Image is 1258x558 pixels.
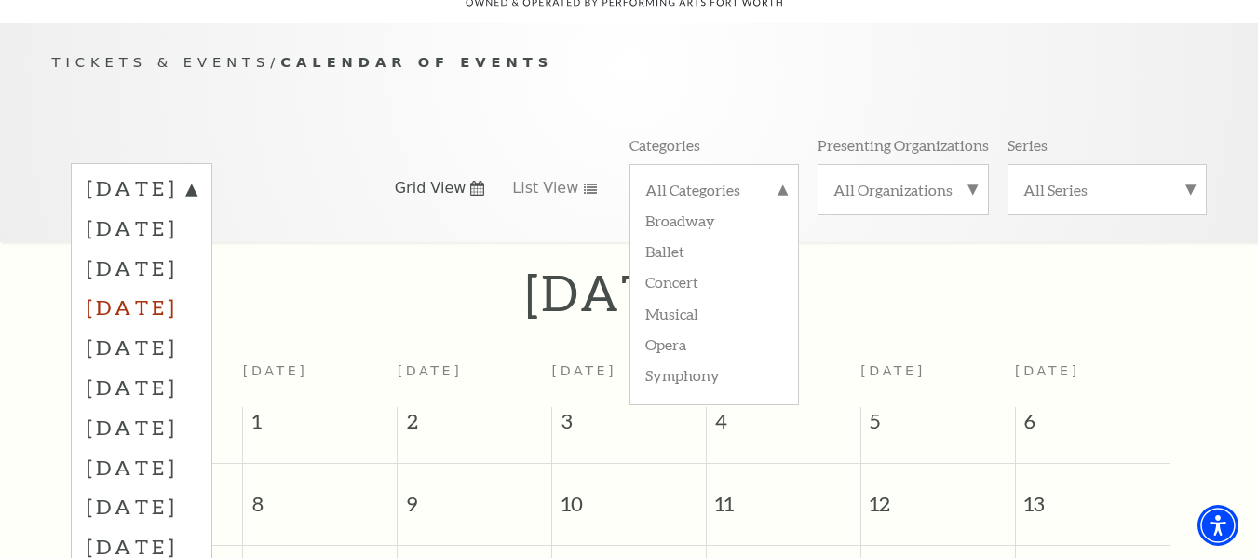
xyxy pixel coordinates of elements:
[645,204,783,235] label: Broadway
[552,407,706,444] span: 3
[87,447,196,487] label: [DATE]
[243,363,308,378] span: [DATE]
[87,208,196,248] label: [DATE]
[1008,135,1048,155] p: Series
[645,235,783,265] label: Ballet
[398,464,551,528] span: 9
[87,407,196,447] label: [DATE]
[1023,180,1191,199] label: All Series
[1016,464,1170,528] span: 13
[1016,407,1170,444] span: 6
[87,367,196,407] label: [DATE]
[552,464,706,528] span: 10
[52,51,1207,75] p: /
[861,464,1015,528] span: 12
[645,180,783,204] label: All Categories
[861,407,1015,444] span: 5
[398,407,551,444] span: 2
[1015,363,1080,378] span: [DATE]
[645,265,783,296] label: Concert
[645,359,783,389] label: Symphony
[280,54,553,70] span: Calendar of Events
[52,54,271,70] span: Tickets & Events
[87,287,196,327] label: [DATE]
[87,327,196,367] label: [DATE]
[395,178,467,198] span: Grid View
[645,297,783,328] label: Musical
[707,464,860,528] span: 11
[1197,505,1238,546] div: Accessibility Menu
[818,135,989,155] p: Presenting Organizations
[629,135,700,155] p: Categories
[707,407,860,444] span: 4
[243,464,397,528] span: 8
[525,263,701,322] h2: [DATE]
[833,180,973,199] label: All Organizations
[552,363,617,378] span: [DATE]
[398,363,463,378] span: [DATE]
[645,328,783,359] label: Opera
[87,486,196,526] label: [DATE]
[87,174,196,208] label: [DATE]
[87,248,196,288] label: [DATE]
[512,178,578,198] span: List View
[860,363,926,378] span: [DATE]
[243,407,397,444] span: 1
